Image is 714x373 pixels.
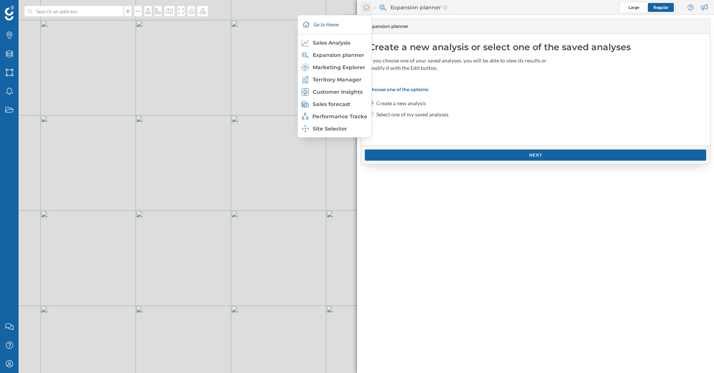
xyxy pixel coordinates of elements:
[376,111,448,118] label: Select one of my saved analyses
[302,125,309,132] img: dashboards-manager.svg
[302,76,309,83] img: territory-manager.svg
[300,15,370,34] div: Go to Home
[374,4,447,11] div: Expansion planner
[302,64,367,71] div: Marketing Explorer
[302,113,309,120] img: monitoring-360.svg
[302,100,309,108] img: sales-forecast.svg
[302,51,367,59] div: Expansion planner
[653,4,669,10] span: Regular
[302,51,309,59] img: search-areas.svg
[302,113,367,120] div: Performance Tracker
[302,64,309,71] img: explorer.svg
[302,39,309,46] img: sales-explainer.svg
[302,39,367,46] div: Sales Analysis
[369,57,562,72] div: If you choose one of your saved analyses, you will be able to view its results or modify it with ...
[628,4,639,10] span: Large
[302,88,367,96] div: Customer insights
[302,125,367,132] div: Site Selector
[302,88,309,96] img: customer-intelligence.svg
[369,41,702,53] div: Create a new analysis or select one of the saved analyses
[367,23,408,30] span: Expansion planner
[5,6,14,20] img: Geoblink Logo
[379,4,387,11] img: search-areas.svg
[302,100,367,108] div: Sales forecast
[369,87,702,92] p: Choose one of the options:
[376,100,426,107] label: Create a new analysis
[16,5,42,12] span: Soporte
[302,76,367,83] div: Territory Manager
